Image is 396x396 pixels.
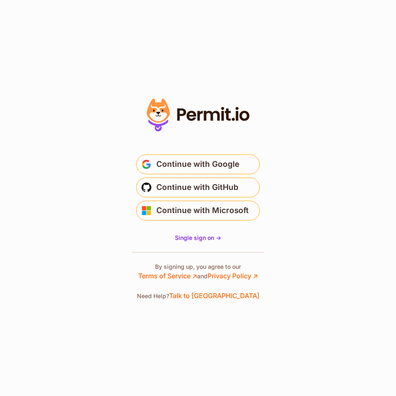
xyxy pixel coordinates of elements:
[137,291,259,301] p: Need Help?
[136,178,260,197] button: Continue with GitHub
[169,292,259,300] a: Talk to [GEOGRAPHIC_DATA]
[138,263,258,281] p: By signing up, you agree to our and
[156,181,238,194] span: Continue with GitHub
[156,204,249,217] span: Continue with Microsoft
[175,234,221,242] a: Single sign on ->
[136,154,260,174] button: Continue with Google
[138,272,197,280] a: Terms of Service ↗
[207,272,258,280] a: Privacy Policy ↗
[156,158,239,171] span: Continue with Google
[175,234,221,241] span: Single sign on ->
[136,201,260,221] button: Continue with Microsoft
